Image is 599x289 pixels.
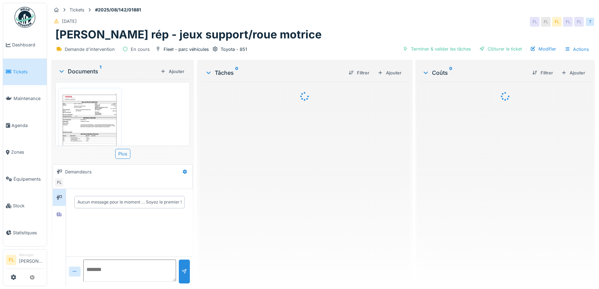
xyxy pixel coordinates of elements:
div: Filtrer [529,68,556,78]
span: Stock [13,202,44,209]
strong: #2025/08/142/01881 [92,7,144,13]
a: Zones [3,139,47,166]
div: Demandeurs [65,169,92,175]
span: Statistiques [13,229,44,236]
div: En cours [131,46,150,53]
div: Manager [19,252,44,258]
div: Documents [58,67,158,75]
span: Maintenance [13,95,44,102]
div: Filtrer [346,68,372,78]
div: Tâches [205,69,343,77]
h1: [PERSON_NAME] rép - jeux support/roue motrice [55,28,322,41]
div: Tickets [70,7,84,13]
sup: 0 [235,69,238,77]
div: FL [54,178,64,187]
span: Agenda [11,122,44,129]
a: Stock [3,192,47,219]
div: Aucun message pour le moment … Soyez le premier ! [77,199,182,205]
div: FL [574,17,584,27]
div: Ajouter [158,67,187,76]
sup: 0 [449,69,452,77]
img: Badge_color-CXgf-gQk.svg [15,7,35,28]
sup: 1 [100,67,101,75]
a: FL Manager[PERSON_NAME] [6,252,44,269]
span: Équipements [13,176,44,182]
div: FL [541,17,551,27]
div: Modifier [527,44,559,54]
a: Tickets [3,58,47,85]
div: FL [552,17,562,27]
a: Agenda [3,112,47,139]
span: Tickets [13,69,44,75]
div: Fleet - parc véhicules [164,46,209,53]
img: 2uiyvhgofhzjfoglj6doszdlgu4w [60,90,120,173]
div: Clôturer le ticket [477,44,525,54]
a: Maintenance [3,85,47,112]
div: Demande d'intervention [65,46,115,53]
div: Ajouter [375,68,404,78]
a: Dashboard [3,31,47,58]
div: FL [563,17,573,27]
div: Plus [115,149,130,159]
div: Terminer & valider les tâches [400,44,474,54]
div: Actions [562,44,592,54]
span: Zones [11,149,44,155]
a: Statistiques [3,219,47,246]
span: Dashboard [12,42,44,48]
a: Équipements [3,166,47,193]
li: FL [6,255,16,265]
div: T [585,17,595,27]
div: FL [530,17,540,27]
div: [DATE] [62,18,77,25]
li: [PERSON_NAME] [19,252,44,267]
div: Toyota - 851 [221,46,247,53]
div: Ajouter [559,68,588,78]
div: Coûts [422,69,527,77]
